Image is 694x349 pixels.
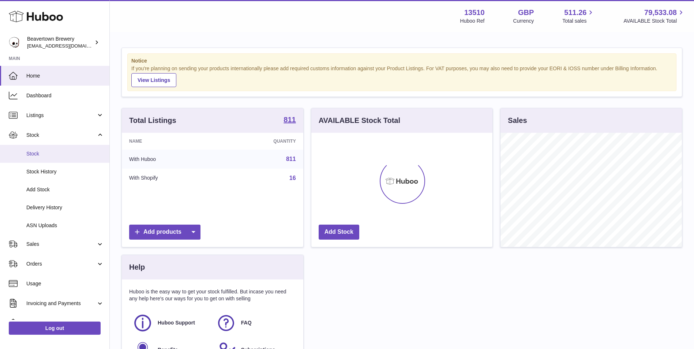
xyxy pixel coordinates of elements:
[644,8,677,18] span: 79,533.08
[623,18,685,25] span: AVAILABLE Stock Total
[319,225,359,240] a: Add Stock
[26,280,104,287] span: Usage
[9,37,20,48] img: internalAdmin-13510@internal.huboo.com
[129,116,176,125] h3: Total Listings
[518,8,534,18] strong: GBP
[122,169,220,188] td: With Shopify
[564,8,586,18] span: 511.26
[562,18,595,25] span: Total sales
[26,150,104,157] span: Stock
[26,204,104,211] span: Delivery History
[464,8,485,18] strong: 13510
[129,288,296,302] p: Huboo is the easy way to get your stock fulfilled. But incase you need any help here's our ways f...
[26,300,96,307] span: Invoicing and Payments
[286,156,296,162] a: 811
[122,133,220,150] th: Name
[26,222,104,229] span: ASN Uploads
[158,319,195,326] span: Huboo Support
[508,116,527,125] h3: Sales
[284,116,296,123] strong: 811
[216,313,292,333] a: FAQ
[220,133,303,150] th: Quantity
[513,18,534,25] div: Currency
[26,186,104,193] span: Add Stock
[26,168,104,175] span: Stock History
[122,150,220,169] td: With Huboo
[131,73,176,87] a: View Listings
[26,92,104,99] span: Dashboard
[26,260,96,267] span: Orders
[26,112,96,119] span: Listings
[623,8,685,25] a: 79,533.08 AVAILABLE Stock Total
[241,319,252,326] span: FAQ
[131,57,672,64] strong: Notice
[131,65,672,87] div: If you're planning on sending your products internationally please add required customs informati...
[284,116,296,125] a: 811
[133,313,209,333] a: Huboo Support
[26,241,96,248] span: Sales
[562,8,595,25] a: 511.26 Total sales
[26,132,96,139] span: Stock
[319,116,400,125] h3: AVAILABLE Stock Total
[9,322,101,335] a: Log out
[129,262,145,272] h3: Help
[27,43,108,49] span: [EMAIL_ADDRESS][DOMAIN_NAME]
[289,175,296,181] a: 16
[129,225,200,240] a: Add products
[26,72,104,79] span: Home
[460,18,485,25] div: Huboo Ref
[27,35,93,49] div: Beavertown Brewery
